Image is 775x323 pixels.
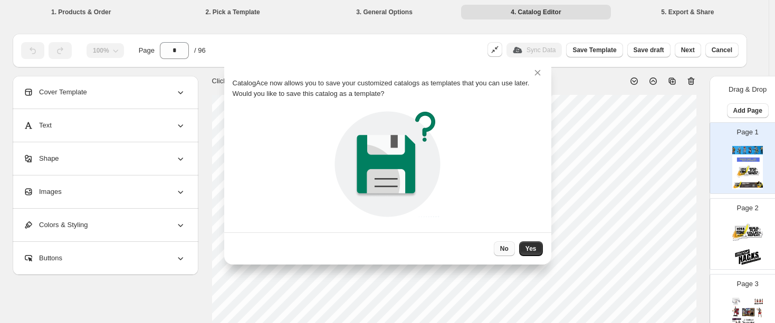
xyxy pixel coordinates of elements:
[519,241,543,256] button: Yes
[331,107,444,221] img: pickTemplate
[233,78,543,99] p: CatalogAce now allows you to save your customized catalogs as templates that you can use later. W...
[500,244,509,253] span: No
[494,241,515,256] button: No
[525,244,537,253] span: Yes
